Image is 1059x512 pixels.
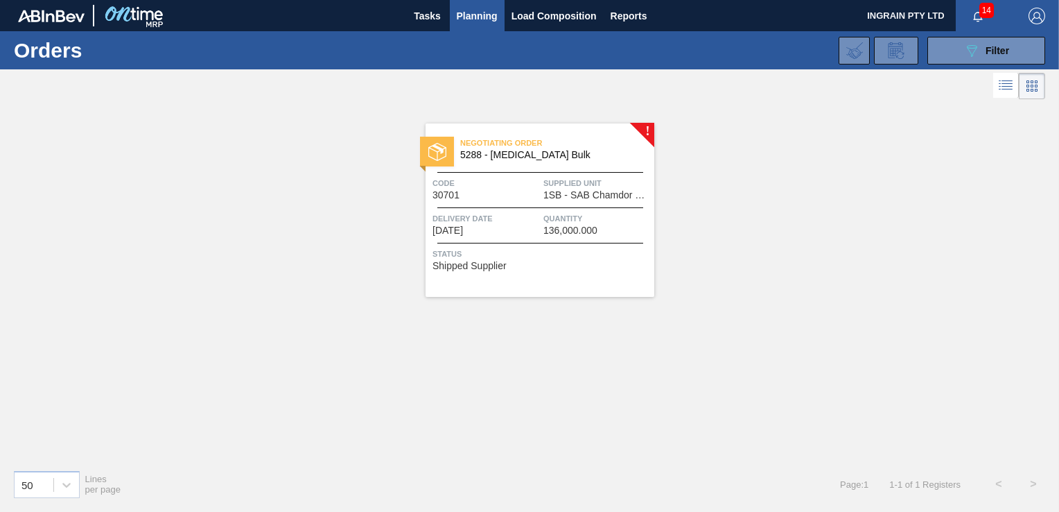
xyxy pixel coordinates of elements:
[543,225,597,236] span: 136,000.000
[432,212,540,225] span: Delivery Date
[840,479,868,490] span: Page : 1
[543,212,651,225] span: Quantity
[981,467,1016,502] button: <
[1029,8,1045,24] img: Logout
[543,190,651,200] span: 1SB - SAB Chamdor Brewery
[889,479,961,490] span: 1 - 1 of 1 Registers
[428,143,446,161] img: status
[839,37,870,65] div: Import Order Negotiation
[511,8,597,24] span: Load Composition
[432,261,507,271] span: Shipped Supplier
[432,176,540,190] span: Code
[18,10,85,22] img: TNhmsLtSVTkK8tSr43FrP2fwEKptu5GPRR3wAAAABJRU5ErkJggg==
[460,136,654,150] span: Negotiating Order
[85,474,121,495] span: Lines per page
[457,8,498,24] span: Planning
[611,8,647,24] span: Reports
[14,42,213,58] h1: Orders
[460,150,643,160] span: 5288 - Dextrose Bulk
[1016,467,1051,502] button: >
[432,225,463,236] span: 08/16/2025
[432,247,651,261] span: Status
[21,479,33,490] div: 50
[432,190,460,200] span: 30701
[993,73,1019,99] div: List Vision
[986,45,1009,56] span: Filter
[543,176,651,190] span: Supplied Unit
[412,8,443,24] span: Tasks
[979,3,994,18] span: 14
[956,6,1000,26] button: Notifications
[927,37,1045,65] button: Filter
[1019,73,1045,99] div: Card Vision
[874,37,918,65] div: Order Review Request
[405,123,654,297] a: !statusNegotiating Order5288 - [MEDICAL_DATA] BulkCode30701Supplied Unit1SB - SAB Chamdor Brewery...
